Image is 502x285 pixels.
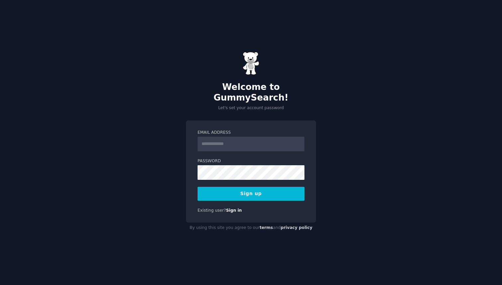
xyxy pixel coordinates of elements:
[198,187,304,201] button: Sign up
[186,223,316,233] div: By using this site you agree to our and
[226,208,242,213] a: Sign in
[260,225,273,230] a: terms
[281,225,312,230] a: privacy policy
[198,158,304,164] label: Password
[186,82,316,103] h2: Welcome to GummySearch!
[243,52,259,75] img: Gummy Bear
[198,208,226,213] span: Existing user?
[198,130,304,136] label: Email Address
[186,105,316,111] p: Let's set your account password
